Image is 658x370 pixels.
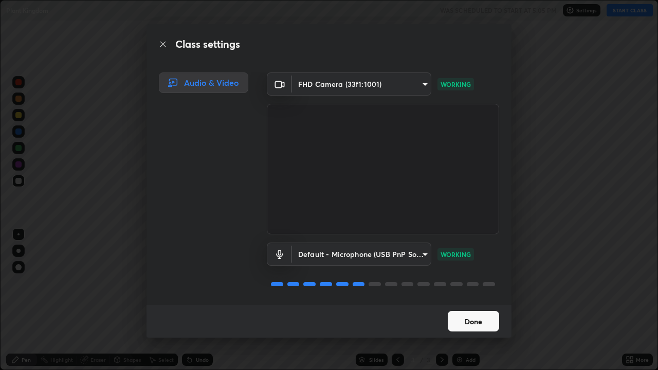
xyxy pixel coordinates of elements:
button: Done [448,311,499,331]
p: WORKING [441,250,471,259]
div: FHD Camera (33f1:1001) [292,72,431,96]
p: WORKING [441,80,471,89]
div: FHD Camera (33f1:1001) [292,243,431,266]
div: Audio & Video [159,72,248,93]
h2: Class settings [175,36,240,52]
